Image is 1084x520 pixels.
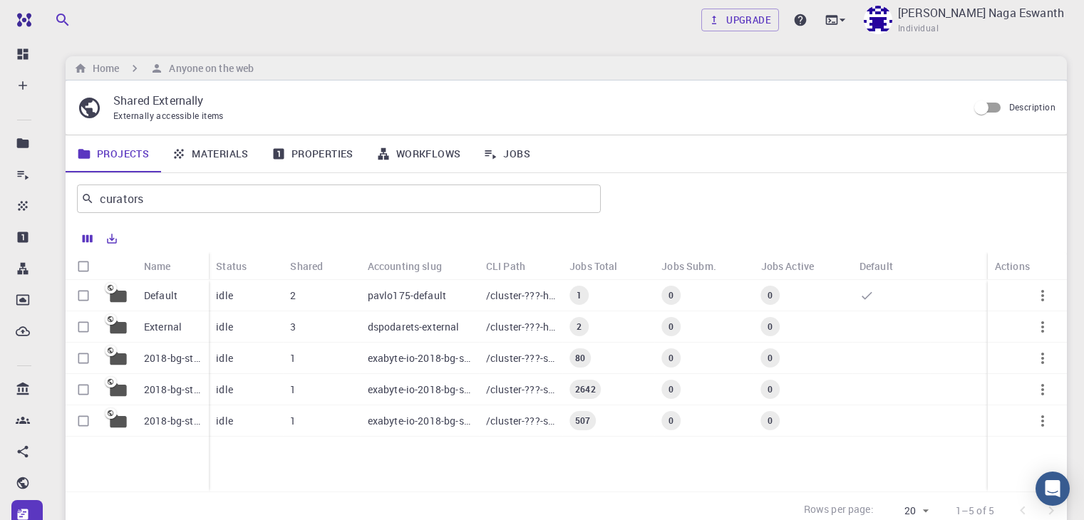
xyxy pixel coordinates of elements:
[368,351,472,365] p: exabyte-io-2018-bg-study-phase-i-ph
[290,383,296,397] p: 1
[654,252,753,280] div: Jobs Subm.
[479,252,562,280] div: CLI Path
[290,414,296,428] p: 1
[160,135,260,172] a: Materials
[663,383,679,395] span: 0
[569,383,602,395] span: 2642
[569,352,591,364] span: 80
[661,252,716,280] div: Jobs Subm.
[762,383,778,395] span: 0
[562,252,654,280] div: Jobs Total
[290,252,323,280] div: Shared
[762,415,778,427] span: 0
[368,320,460,334] p: dspodarets-external
[762,352,778,364] span: 0
[216,288,233,303] p: idle
[571,289,587,301] span: 1
[472,135,542,172] a: Jobs
[144,288,177,303] p: Default
[216,320,233,334] p: idle
[144,252,171,280] div: Name
[663,321,679,333] span: 0
[571,321,587,333] span: 2
[144,351,202,365] p: 2018-bg-study-phase-i-ph
[486,288,555,303] p: /cluster-???-home/pavlo175/pavlo175-default
[260,135,365,172] a: Properties
[144,320,182,334] p: External
[87,61,119,76] h6: Home
[368,414,472,428] p: exabyte-io-2018-bg-study-phase-i
[76,227,100,250] button: Columns
[486,414,555,428] p: /cluster-???-share/groups/exabyte-io/exabyte-io-2018-bg-study-phase-i
[1009,101,1055,113] span: Description
[569,415,596,427] span: 507
[956,504,994,518] p: 1–5 of 5
[361,252,479,280] div: Accounting slug
[864,6,892,34] img: Jagadam Naga Eswanth
[113,110,224,121] span: Externally accessible items
[113,92,956,109] p: Shared Externally
[486,320,555,334] p: /cluster-???-home/dspodarets/dspodarets-external
[209,252,283,280] div: Status
[290,288,296,303] p: 2
[368,288,446,303] p: pavlo175-default
[898,4,1064,21] p: [PERSON_NAME] Naga Eswanth
[663,415,679,427] span: 0
[216,351,233,365] p: idle
[216,252,247,280] div: Status
[486,351,555,365] p: /cluster-???-share/groups/exabyte-io/exabyte-io-2018-bg-study-phase-i-ph
[66,135,160,172] a: Projects
[762,321,778,333] span: 0
[852,252,930,280] div: Default
[988,252,1067,280] div: Actions
[804,502,874,519] p: Rows per page:
[663,352,679,364] span: 0
[368,383,472,397] p: exabyte-io-2018-bg-study-phase-iii
[100,227,124,250] button: Export
[11,13,31,27] img: logo
[216,414,233,428] p: idle
[290,351,296,365] p: 1
[995,252,1030,280] div: Actions
[762,289,778,301] span: 0
[144,414,202,428] p: 2018-bg-study-phase-I
[137,252,209,280] div: Name
[71,61,257,76] nav: breadcrumb
[754,252,852,280] div: Jobs Active
[898,21,939,36] span: Individual
[290,320,296,334] p: 3
[486,252,525,280] div: CLI Path
[101,252,137,280] div: Icon
[283,252,360,280] div: Shared
[144,383,202,397] p: 2018-bg-study-phase-III
[569,252,618,280] div: Jobs Total
[860,252,893,280] div: Default
[163,61,254,76] h6: Anyone on the web
[1036,472,1070,506] div: Open Intercom Messenger
[216,383,233,397] p: idle
[365,135,473,172] a: Workflows
[701,9,779,31] a: Upgrade
[486,383,555,397] p: /cluster-???-share/groups/exabyte-io/exabyte-io-2018-bg-study-phase-iii
[761,252,815,280] div: Jobs Active
[368,252,442,280] div: Accounting slug
[663,289,679,301] span: 0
